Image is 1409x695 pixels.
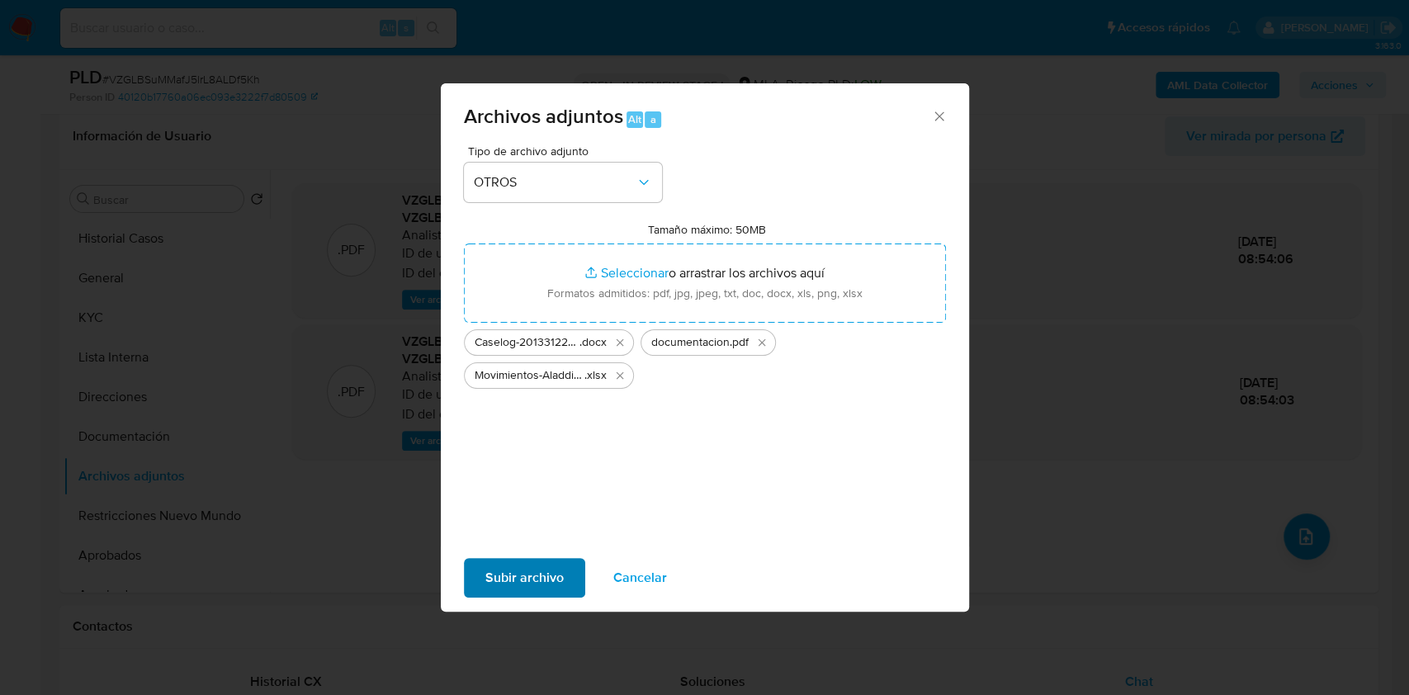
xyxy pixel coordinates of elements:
span: OTROS [474,174,636,191]
button: Eliminar Caselog-201331220- NO ROI.docx [610,333,630,352]
span: Caselog-201331220- NO ROI [475,334,579,351]
span: .xlsx [584,367,607,384]
span: .docx [579,334,607,351]
button: Subir archivo [464,558,585,598]
button: Eliminar documentacion.pdf [752,333,772,352]
span: Movimientos-Aladdin-201331220 [475,367,584,384]
span: Cancelar [613,560,667,596]
span: .pdf [730,334,749,351]
span: Tipo de archivo adjunto [468,145,666,157]
button: Eliminar Movimientos-Aladdin-201331220.xlsx [610,366,630,385]
span: Subir archivo [485,560,564,596]
span: documentacion [651,334,730,351]
button: Cancelar [592,558,688,598]
span: Archivos adjuntos [464,102,623,130]
button: Cerrar [931,108,946,123]
ul: Archivos seleccionados [464,323,946,389]
button: OTROS [464,163,662,202]
span: Alt [628,111,641,127]
span: a [650,111,656,127]
label: Tamaño máximo: 50MB [648,222,766,237]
